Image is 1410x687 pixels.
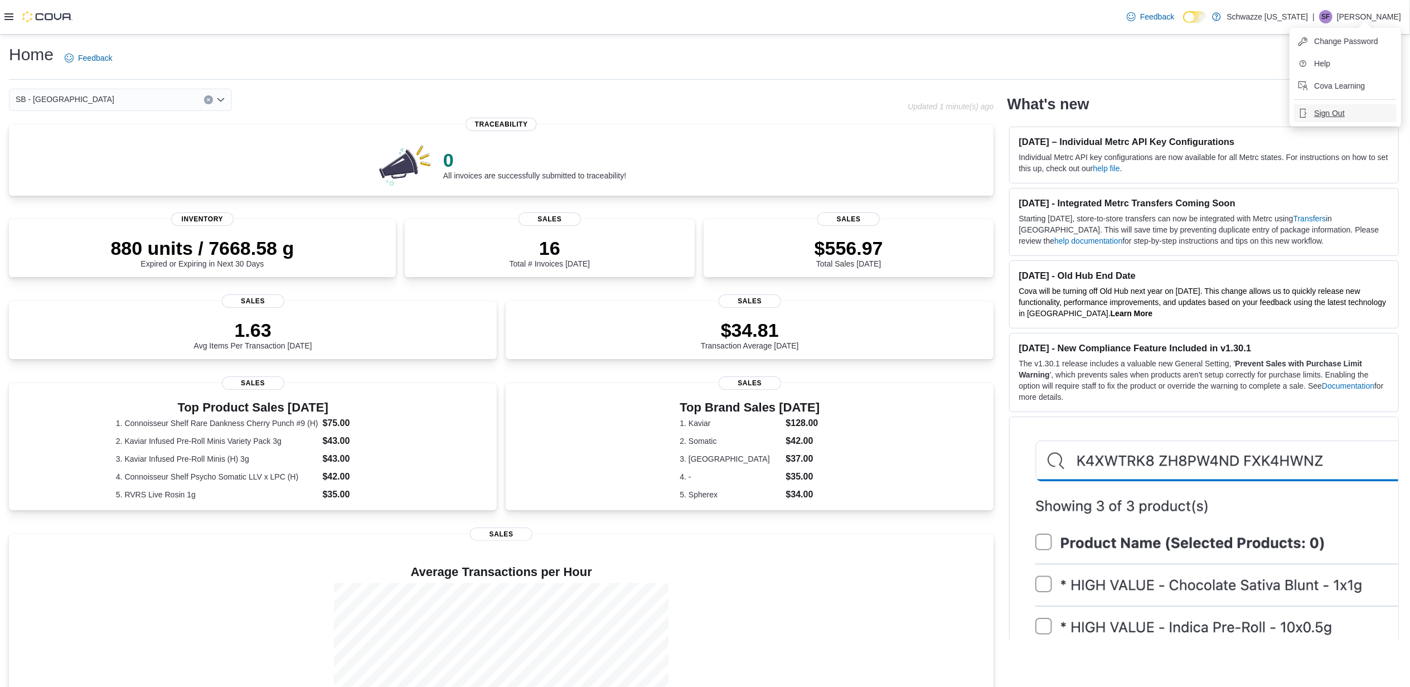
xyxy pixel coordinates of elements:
div: Avg Items Per Transaction [DATE] [194,319,312,350]
dt: 5. Spherex [680,489,781,500]
dd: $43.00 [322,452,390,466]
dt: 1. Connoisseur Shelf Rare Dankness Cherry Punch #9 (H) [116,418,318,429]
button: Help [1294,55,1397,72]
button: Change Password [1294,32,1397,50]
img: Cova [22,11,72,22]
a: Transfers [1293,214,1326,223]
p: | [1312,10,1315,23]
p: $34.81 [701,319,799,341]
a: help file [1093,164,1120,173]
dd: $128.00 [786,417,820,430]
dd: $43.00 [322,434,390,448]
div: Skyler Franke [1319,10,1333,23]
div: Expired or Expiring in Next 30 Days [110,237,294,268]
dd: $42.00 [786,434,820,448]
h2: What's new [1007,95,1089,113]
h3: Top Product Sales [DATE] [116,401,390,414]
span: Change Password [1314,36,1378,47]
span: Feedback [1140,11,1174,22]
div: Total # Invoices [DATE] [510,237,590,268]
span: Sales [222,294,284,308]
input: Dark Mode [1183,11,1207,23]
a: Feedback [1122,6,1179,28]
p: Individual Metrc API key configurations are now available for all Metrc states. For instructions ... [1019,152,1389,174]
img: 0 [376,142,434,187]
div: All invoices are successfully submitted to traceability! [443,149,626,180]
dt: 3. Kaviar Infused Pre-Roll Minis (H) 3g [116,453,318,465]
a: Learn More [1111,309,1152,318]
a: Feedback [60,47,117,69]
span: Inventory [171,212,234,226]
h3: Top Brand Sales [DATE] [680,401,820,414]
div: Total Sales [DATE] [815,237,883,268]
dd: $34.00 [786,488,820,501]
dt: 2. Somatic [680,436,781,447]
h3: [DATE] – Individual Metrc API Key Configurations [1019,136,1389,147]
span: Sales [470,528,532,541]
dd: $35.00 [786,470,820,483]
p: 1.63 [194,319,312,341]
button: Clear input [204,95,213,104]
span: Cova will be turning off Old Hub next year on [DATE]. This change allows us to quickly release ne... [1019,287,1386,318]
p: [PERSON_NAME] [1337,10,1401,23]
dt: 1. Kaviar [680,418,781,429]
button: Sign Out [1294,104,1397,122]
span: Traceability [466,118,537,131]
h3: [DATE] - Old Hub End Date [1019,270,1389,281]
h4: Average Transactions per Hour [18,565,985,579]
span: Feedback [78,52,112,64]
a: Documentation [1322,381,1374,390]
span: Sales [222,376,284,390]
div: Transaction Average [DATE] [701,319,799,350]
p: 16 [510,237,590,259]
h1: Home [9,43,54,66]
dt: 4. - [680,471,781,482]
button: Cova Learning [1294,77,1397,95]
span: Cova Learning [1314,80,1365,91]
dt: 4. Connoisseur Shelf Psycho Somatic LLV x LPC (H) [116,471,318,482]
span: Sales [719,376,781,390]
span: Sales [519,212,581,226]
dt: 5. RVRS Live Rosin 1g [116,489,318,500]
span: SF [1321,10,1330,23]
dd: $35.00 [322,488,390,501]
dt: 3. [GEOGRAPHIC_DATA] [680,453,781,465]
dd: $75.00 [322,417,390,430]
h3: [DATE] - Integrated Metrc Transfers Coming Soon [1019,197,1389,209]
p: 880 units / 7668.58 g [110,237,294,259]
p: $556.97 [815,237,883,259]
span: Help [1314,58,1330,69]
dd: $37.00 [786,452,820,466]
dt: 2. Kaviar Infused Pre-Roll Minis Variety Pack 3g [116,436,318,447]
p: Schwazze [US_STATE] [1227,10,1308,23]
button: Open list of options [216,95,225,104]
span: SB - [GEOGRAPHIC_DATA] [16,93,114,106]
p: Starting [DATE], store-to-store transfers can now be integrated with Metrc using in [GEOGRAPHIC_D... [1019,213,1389,246]
h3: [DATE] - New Compliance Feature Included in v1.30.1 [1019,342,1389,354]
p: The v1.30.1 release includes a valuable new General Setting, ' ', which prevents sales when produ... [1019,358,1389,403]
span: Sales [719,294,781,308]
dd: $42.00 [322,470,390,483]
p: 0 [443,149,626,171]
span: Sales [817,212,880,226]
a: help documentation [1054,236,1122,245]
strong: Prevent Sales with Purchase Limit Warning [1019,359,1362,379]
p: Updated 1 minute(s) ago [908,102,994,111]
span: Sign Out [1314,108,1344,119]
